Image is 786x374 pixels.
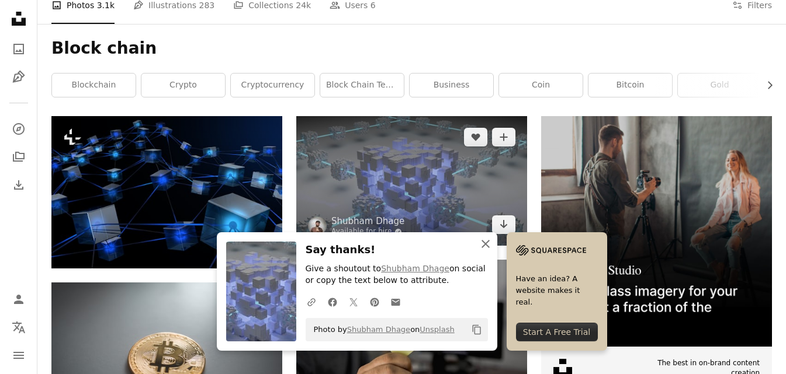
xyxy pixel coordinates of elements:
[381,264,449,273] a: Shubham Dhage
[541,116,772,347] img: file-1715651741414-859baba4300dimage
[331,215,404,227] a: Shubham Dhage
[51,38,772,59] h1: Block chain
[7,288,30,311] a: Log in / Sign up
[51,354,282,364] a: gold round coin on gray surface
[320,74,404,97] a: block chain technology
[588,74,672,97] a: bitcoin
[499,74,583,97] a: coin
[141,74,225,97] a: crypto
[343,290,364,313] a: Share on Twitter
[52,74,136,97] a: blockchain
[306,263,488,286] p: Give a shoutout to on social or copy the text below to attribute.
[296,176,527,186] a: a computer generated image of a cube surrounded by smaller cubes
[759,74,772,97] button: scroll list to the right
[420,325,454,334] a: Unsplash
[492,128,515,146] button: Add to Collection
[308,320,455,339] span: Photo by on
[464,128,487,146] button: Like
[507,232,607,351] a: Have an idea? A website makes it real.Start A Free Trial
[296,116,527,246] img: a computer generated image of a cube surrounded by smaller cubes
[364,290,385,313] a: Share on Pinterest
[516,323,598,341] div: Start A Free Trial
[7,65,30,89] a: Illustrations
[7,7,30,33] a: Home — Unsplash
[7,344,30,367] button: Menu
[347,325,410,334] a: Shubham Dhage
[516,273,598,308] span: Have an idea? A website makes it real.
[308,216,327,235] img: Go to Shubham Dhage's profile
[7,117,30,141] a: Explore
[492,215,515,234] a: Download
[467,320,487,340] button: Copy to clipboard
[516,242,586,259] img: file-1705255347840-230a6ab5bca9image
[51,116,282,268] img: A concept showing a network of interconnected blocks of data depicting a cryptocurrency blockchai...
[385,290,406,313] a: Share over email
[331,227,404,236] a: Available for hire
[410,74,493,97] a: business
[678,74,761,97] a: gold
[7,145,30,169] a: Collections
[7,37,30,61] a: Photos
[7,316,30,339] button: Language
[231,74,314,97] a: cryptocurrency
[306,242,488,258] h3: Say thanks!
[322,290,343,313] a: Share on Facebook
[7,173,30,197] a: Download History
[51,187,282,197] a: A concept showing a network of interconnected blocks of data depicting a cryptocurrency blockchai...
